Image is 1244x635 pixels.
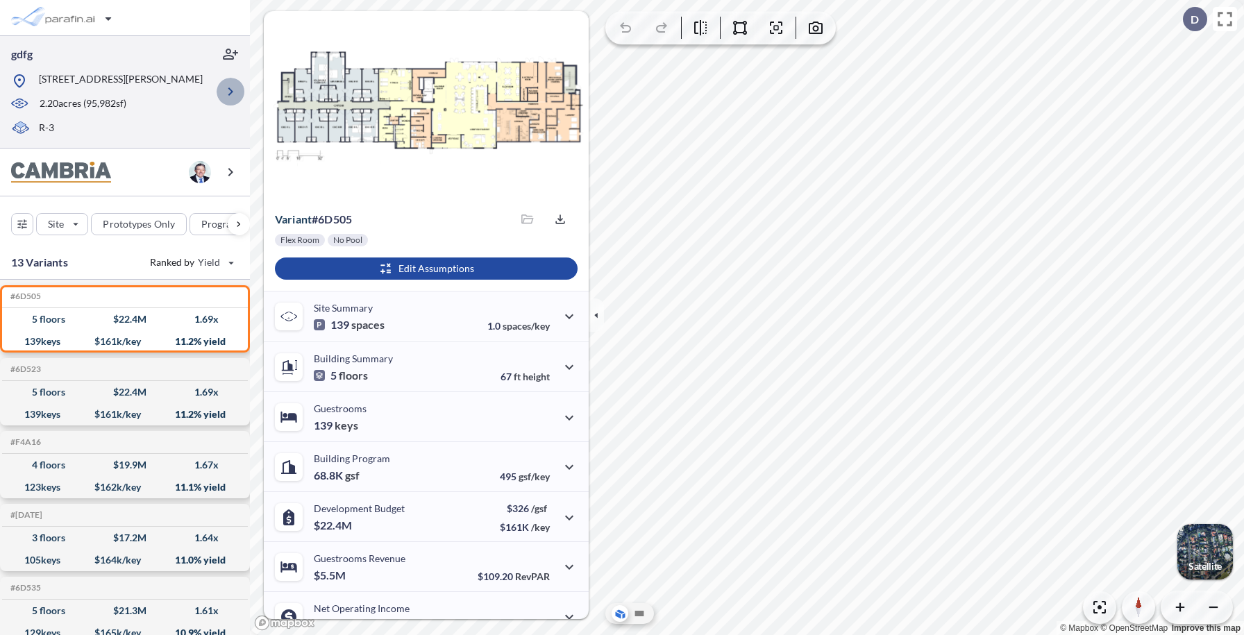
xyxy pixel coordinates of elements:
p: D [1191,13,1199,26]
p: No Pool [333,235,362,246]
p: Site Summary [314,302,373,314]
p: Guestrooms Revenue [314,552,405,564]
a: Improve this map [1172,623,1241,633]
span: /gsf [531,502,547,514]
p: Building Summary [314,353,393,364]
p: # 6d505 [275,212,352,226]
img: Switcher Image [1177,524,1233,579]
p: Development Budget [314,502,405,514]
a: OpenStreetMap [1100,623,1168,633]
a: Mapbox [1060,623,1098,633]
h5: Click to copy the code [8,510,42,520]
p: Satellite [1188,561,1222,572]
button: Ranked by Yield [139,251,243,273]
p: $161K [500,521,550,533]
p: 5 [314,369,368,382]
span: keys [335,418,358,432]
p: 67 [501,371,550,382]
p: $22.4M [314,518,354,532]
span: spaces [351,318,385,332]
p: R-3 [39,121,54,137]
span: spaces/key [503,320,550,332]
p: $109.20 [478,570,550,582]
span: /key [531,521,550,533]
p: 139 [314,418,358,432]
p: Prototypes Only [103,217,175,231]
p: Program [201,217,240,231]
p: Flex Room [280,235,319,246]
h5: Click to copy the code [8,364,41,374]
button: Site [36,213,88,235]
h5: Click to copy the code [8,437,41,447]
p: Site [48,217,64,231]
span: Yield [198,255,221,269]
p: 495 [500,471,550,482]
p: $5.5M [314,568,348,582]
h5: Click to copy the code [8,291,41,301]
p: 1.0 [487,320,550,332]
img: BrandImage [11,162,111,183]
p: [STREET_ADDRESS][PERSON_NAME] [39,72,203,90]
button: Prototypes Only [91,213,187,235]
p: Edit Assumptions [398,262,474,276]
button: Program [190,213,264,235]
img: user logo [189,161,211,183]
button: Site Plan [631,605,648,622]
p: 139 [314,318,385,332]
p: $326 [500,502,550,514]
p: Net Operating Income [314,602,410,614]
p: Guestrooms [314,403,367,414]
span: gsf [345,468,360,482]
button: Edit Assumptions [275,257,578,280]
span: RevPAR [515,570,550,582]
p: $2.5M [314,618,348,632]
p: Building Program [314,452,390,464]
button: Aerial View [612,605,628,622]
p: 13 Variants [11,254,68,271]
p: 2.20 acres ( 95,982 sf) [40,96,126,112]
a: Mapbox homepage [254,615,315,631]
span: floors [339,369,368,382]
h5: Click to copy the code [8,583,41,593]
span: height [523,371,550,382]
button: Switcher ImageSatellite [1177,524,1233,579]
span: ft [514,371,521,382]
span: gsf/key [519,471,550,482]
p: 68.8K [314,468,360,482]
span: Variant [275,212,312,226]
p: gdfg [11,46,33,62]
